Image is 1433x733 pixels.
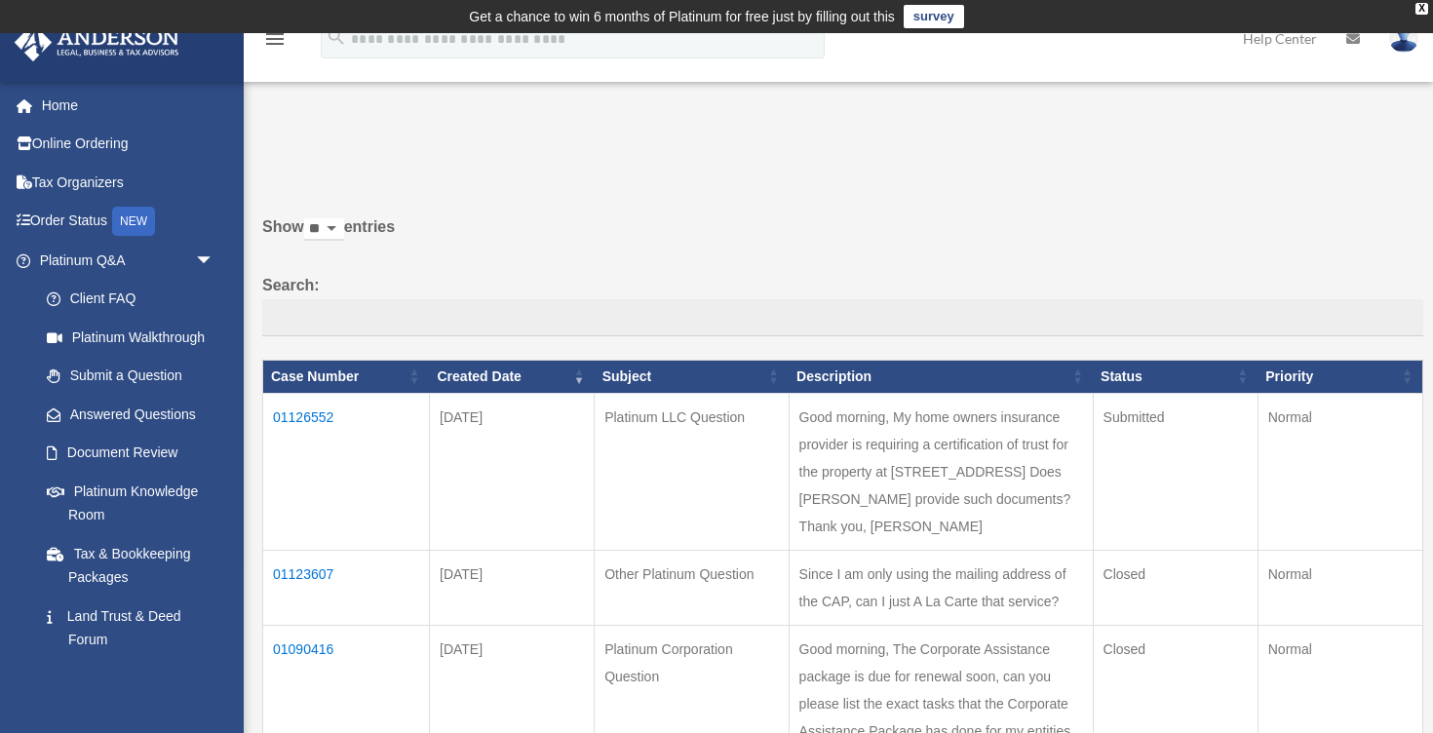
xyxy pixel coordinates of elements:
td: Good morning, My home owners insurance provider is requiring a certification of trust for the pro... [789,393,1093,550]
td: [DATE] [430,550,595,625]
td: 01123607 [263,550,430,625]
th: Priority: activate to sort column ascending [1258,360,1422,393]
a: Document Review [27,434,234,473]
th: Description: activate to sort column ascending [789,360,1093,393]
td: Submitted [1093,393,1258,550]
input: Search: [262,299,1423,336]
a: Order StatusNEW [14,202,244,242]
a: Submit a Question [27,357,234,396]
div: close [1415,3,1428,15]
a: menu [263,34,287,51]
select: Showentries [304,218,344,241]
a: Land Trust & Deed Forum [27,597,234,659]
td: [DATE] [430,393,595,550]
th: Status: activate to sort column ascending [1093,360,1258,393]
a: Platinum Q&Aarrow_drop_down [14,241,234,280]
a: Answered Questions [27,395,224,434]
label: Search: [262,272,1423,336]
th: Subject: activate to sort column ascending [595,360,789,393]
a: Tax Organizers [14,163,244,202]
i: search [326,26,347,48]
div: NEW [112,207,155,236]
a: Tax & Bookkeeping Packages [27,534,234,597]
a: Client FAQ [27,280,234,319]
td: Normal [1258,550,1422,625]
img: Anderson Advisors Platinum Portal [9,23,185,61]
a: survey [904,5,964,28]
th: Created Date: activate to sort column ascending [430,360,595,393]
i: menu [263,27,287,51]
a: Online Ordering [14,125,244,164]
a: Home [14,86,244,125]
td: 01126552 [263,393,430,550]
td: Platinum LLC Question [595,393,789,550]
th: Case Number: activate to sort column ascending [263,360,430,393]
td: Since I am only using the mailing address of the CAP, can I just A La Carte that service? [789,550,1093,625]
span: arrow_drop_down [195,241,234,281]
label: Show entries [262,213,1423,260]
a: Platinum Walkthrough [27,318,234,357]
a: Portal Feedback [27,659,234,698]
img: User Pic [1389,24,1418,53]
td: Other Platinum Question [595,550,789,625]
div: Get a chance to win 6 months of Platinum for free just by filling out this [469,5,895,28]
td: Closed [1093,550,1258,625]
td: Normal [1258,393,1422,550]
a: Platinum Knowledge Room [27,472,234,534]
